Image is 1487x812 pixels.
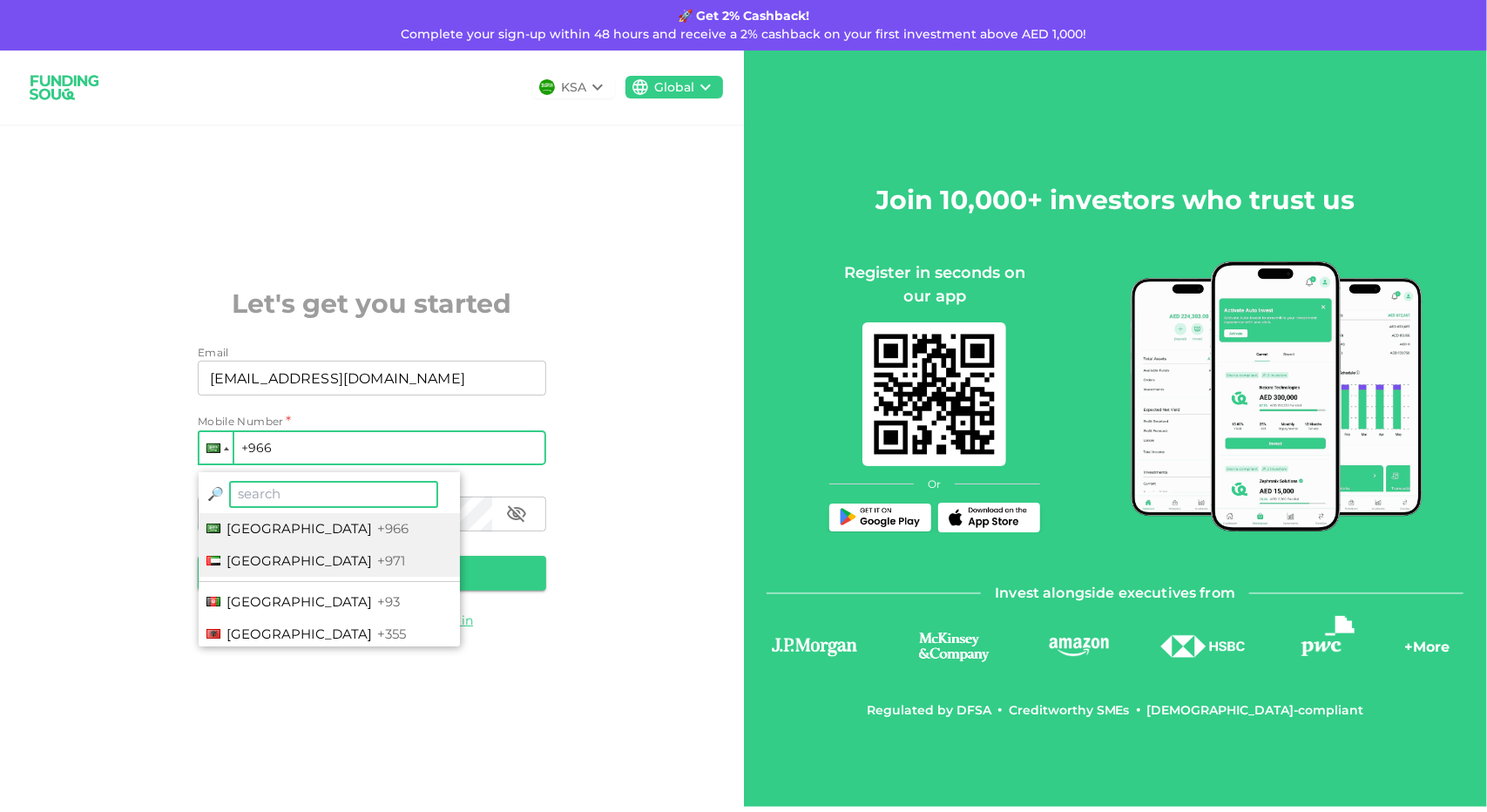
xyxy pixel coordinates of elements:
div: Regulated by DFSA [867,701,991,719]
span: Or [928,477,941,492]
h2: Join 10,000+ investors who trust us [875,180,1355,220]
div: Saudi Arabia: + 966 [199,432,233,464]
img: Play Store [836,508,923,528]
span: Password [198,481,253,494]
span: [GEOGRAPHIC_DATA] [226,593,372,610]
div: Already have an account? [198,612,546,629]
div: [DEMOGRAPHIC_DATA]-compliant [1147,701,1364,719]
input: search [229,481,438,508]
input: 1 (702) 123-4567 [198,430,546,465]
div: Global [655,78,695,97]
div: Creditworthy SMEs [1009,701,1130,719]
span: +971 [377,552,405,569]
span: Magnifying glass [207,485,224,502]
span: Invest alongside executives from [995,581,1235,606]
img: mobile-app [1131,261,1423,531]
span: [GEOGRAPHIC_DATA] [226,552,372,569]
strong: 🚀 Get 2% Cashback! [678,8,809,24]
img: logo [1301,616,1355,656]
span: Email [198,346,229,359]
img: logo [21,64,108,111]
input: email [198,361,527,396]
h2: Let's get you started [198,284,546,323]
img: logo [767,634,862,659]
span: +966 [377,520,409,537]
img: App Store [945,507,1032,528]
div: Register in seconds on our app [829,261,1040,308]
span: Mobile Number [198,413,284,430]
div: KSA [562,78,587,97]
span: +93 [377,593,400,610]
img: logo [902,630,1005,664]
img: logo [1159,635,1247,659]
img: logo [1046,635,1112,657]
span: [GEOGRAPHIC_DATA] [226,520,372,537]
div: + More [1404,637,1450,667]
img: mobile-app [862,322,1006,466]
img: flag-sa.b9a346574cdc8950dd34b50780441f57.svg [539,79,555,95]
span: +355 [377,626,406,642]
span: [GEOGRAPHIC_DATA] [226,626,372,642]
input: password [198,497,492,531]
span: Complete your sign-up within 48 hours and receive a 2% cashback on your first investment above AE... [401,26,1086,42]
button: Continue [198,556,546,591]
